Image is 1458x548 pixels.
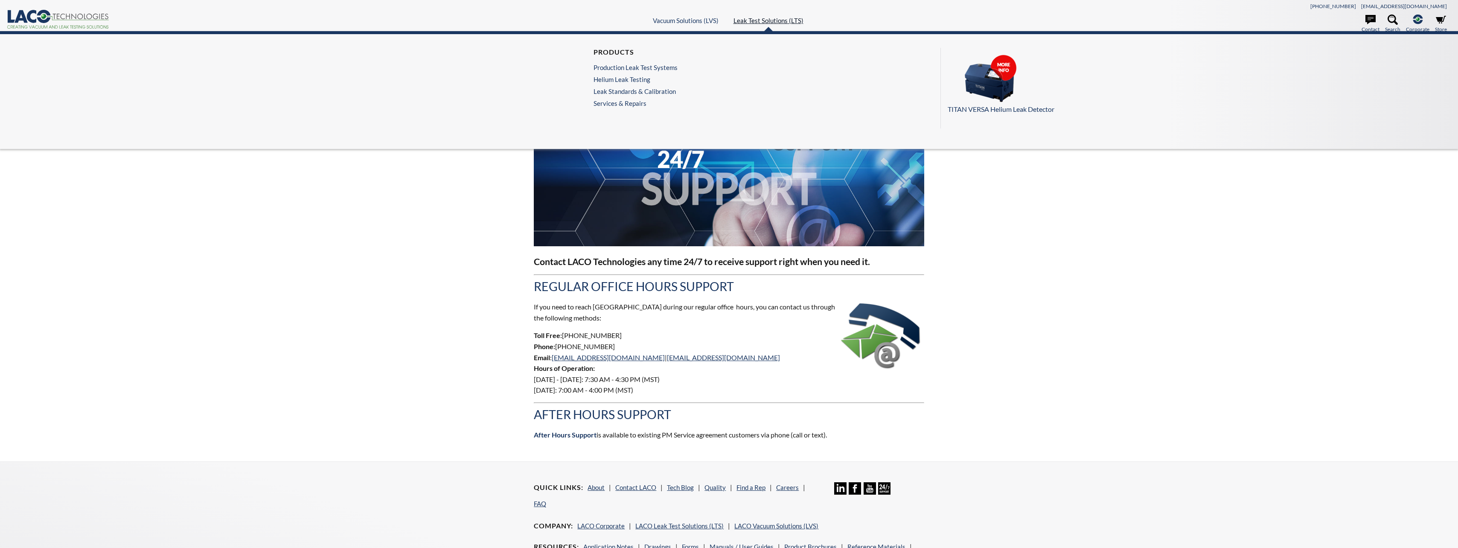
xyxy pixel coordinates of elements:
[667,353,780,361] a: [EMAIL_ADDRESS][DOMAIN_NAME]
[534,90,924,246] img: 2021-24-7-Support.jpg
[1385,15,1400,33] a: Search
[635,522,724,530] a: LACO Leak Test Solutions (LTS)
[736,484,765,491] a: Find a Rep
[534,342,555,350] strong: Phone:
[534,500,546,507] a: FAQ
[534,353,550,361] strong: Email
[534,483,583,492] h4: Quick Links
[667,484,694,491] a: Tech Blog
[534,429,924,440] p: is available to existing PM Service agreement customers via phone (call or text).
[734,522,818,530] a: LACO Vacuum Solutions (LVS)
[534,407,671,422] span: AFTER HOURS SUPPORT
[948,104,1234,115] p: TITAN VERSA Helium Leak Detector
[534,522,573,531] h4: Company
[776,484,799,491] a: Careers
[1310,3,1356,9] a: [PHONE_NUMBER]
[948,55,1429,115] a: TITAN VERSA Helium Leak Detector
[594,99,682,107] a: Services & Repairs
[1361,3,1447,9] a: [EMAIL_ADDRESS][DOMAIN_NAME]
[534,301,924,323] p: If you need to reach [GEOGRAPHIC_DATA] during our regular office hours, you can contact us throug...
[653,17,719,24] a: Vacuum Solutions (LVS)
[948,55,1033,102] img: Menu_Pods_TV.png
[1435,15,1447,33] a: Store
[1406,25,1429,33] span: Corporate
[534,431,597,439] strong: After Hours Support
[594,76,678,83] a: Helium Leak Testing
[594,48,678,57] h4: Products
[534,279,734,294] span: REGULAR OFFICE HOURS SUPPORT
[733,17,803,24] a: Leak Test Solutions (LTS)
[552,353,665,361] a: [EMAIL_ADDRESS][DOMAIN_NAME]
[534,330,924,396] p: [PHONE_NUMBER] [PHONE_NUMBER] : | [DATE] - [DATE]: 7:30 AM - 4:30 PM (MST) [DATE]: 7:00 AM - 4:00...
[704,484,726,491] a: Quality
[534,331,562,339] strong: Toll Free:
[577,522,625,530] a: LACO Corporate
[534,364,595,372] strong: Hours of Operation:
[615,484,656,491] a: Contact LACO
[878,488,891,496] a: 24/7 Support
[1362,15,1379,33] a: Contact
[594,87,678,95] a: Leak Standards & Calibration
[878,482,891,495] img: 24/7 Support Icon
[594,64,678,71] a: Production Leak Test Systems
[839,301,924,375] img: contact_us.png
[588,484,605,491] a: About
[534,256,870,267] strong: Contact LACO Technologies any time 24/7 to receive support right when you need it.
